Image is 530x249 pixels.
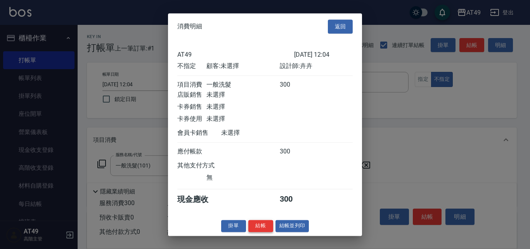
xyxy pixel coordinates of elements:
button: 結帳並列印 [275,220,309,232]
div: 300 [280,81,309,89]
button: 返回 [328,19,353,34]
div: 會員卡銷售 [177,129,221,137]
div: 顧客: 未選擇 [206,62,279,70]
div: 300 [280,194,309,205]
div: 300 [280,148,309,156]
div: 未選擇 [206,115,279,123]
div: 未選擇 [206,103,279,111]
div: 其他支付方式 [177,162,236,170]
button: 結帳 [248,220,273,232]
div: 一般洗髮 [206,81,279,89]
div: 項目消費 [177,81,206,89]
button: 掛單 [221,220,246,232]
div: 卡券使用 [177,115,206,123]
div: 未選擇 [206,91,279,99]
div: 店販銷售 [177,91,206,99]
div: AT49 [177,51,294,58]
div: 無 [206,174,279,182]
div: 現金應收 [177,194,221,205]
div: 卡券銷售 [177,103,206,111]
span: 消費明細 [177,23,202,30]
div: 應付帳款 [177,148,206,156]
div: 未選擇 [221,129,294,137]
div: 不指定 [177,62,206,70]
div: 設計師: 卉卉 [280,62,353,70]
div: [DATE] 12:04 [294,51,353,58]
